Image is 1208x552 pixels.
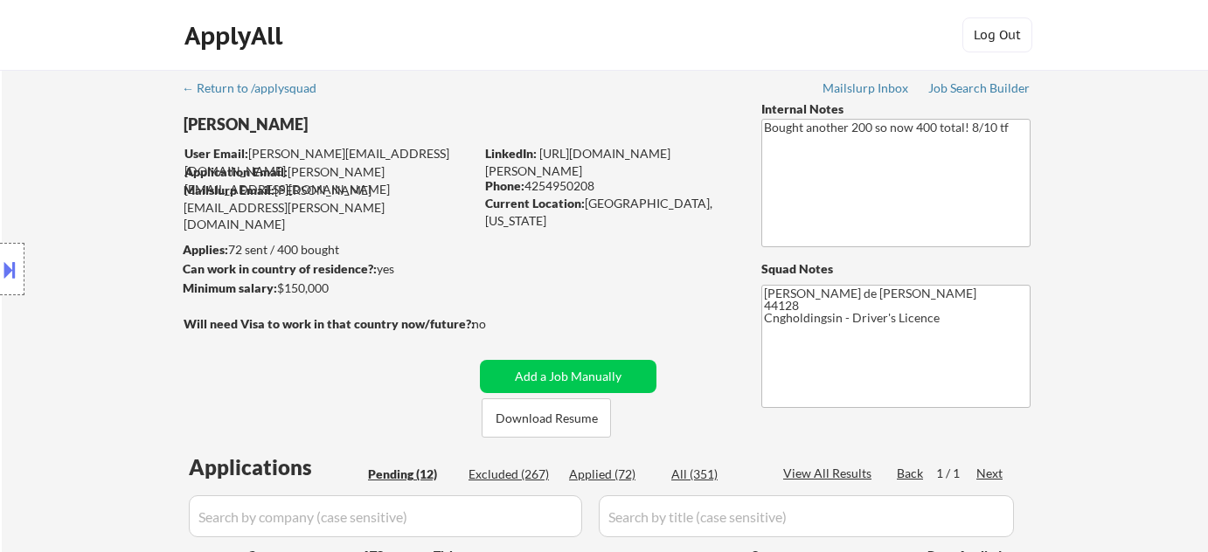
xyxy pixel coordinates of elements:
[184,114,543,135] div: [PERSON_NAME]
[184,145,474,179] div: [PERSON_NAME][EMAIL_ADDRESS][DOMAIN_NAME]
[485,178,524,193] strong: Phone:
[184,163,474,197] div: [PERSON_NAME][EMAIL_ADDRESS][DOMAIN_NAME]
[183,279,474,297] div: $150,000
[897,465,925,482] div: Back
[485,146,670,178] a: [URL][DOMAIN_NAME][PERSON_NAME]
[761,100,1031,118] div: Internal Notes
[485,146,537,161] strong: LinkedIn:
[183,260,469,278] div: yes
[182,81,333,99] a: ← Return to /applysquad
[928,82,1031,94] div: Job Search Builder
[783,465,877,482] div: View All Results
[569,466,656,483] div: Applied (72)
[472,315,522,333] div: no
[182,82,333,94] div: ← Return to /applysquad
[761,260,1031,278] div: Squad Notes
[482,398,611,438] button: Download Resume
[184,182,474,233] div: [PERSON_NAME][EMAIL_ADDRESS][PERSON_NAME][DOMAIN_NAME]
[823,82,910,94] div: Mailslurp Inbox
[368,466,455,483] div: Pending (12)
[599,495,1014,537] input: Search by title (case sensitive)
[936,465,976,482] div: 1 / 1
[976,465,1004,482] div: Next
[469,466,556,483] div: Excluded (267)
[480,360,656,393] button: Add a Job Manually
[485,196,585,210] strong: Current Location:
[183,241,474,259] div: 72 sent / 400 bought
[184,21,288,51] div: ApplyAll
[184,316,475,331] strong: Will need Visa to work in that country now/future?:
[485,195,732,229] div: [GEOGRAPHIC_DATA], [US_STATE]
[928,81,1031,99] a: Job Search Builder
[962,17,1032,52] button: Log Out
[671,466,759,483] div: All (351)
[485,177,732,195] div: 4254950208
[189,495,582,537] input: Search by company (case sensitive)
[823,81,910,99] a: Mailslurp Inbox
[189,457,362,478] div: Applications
